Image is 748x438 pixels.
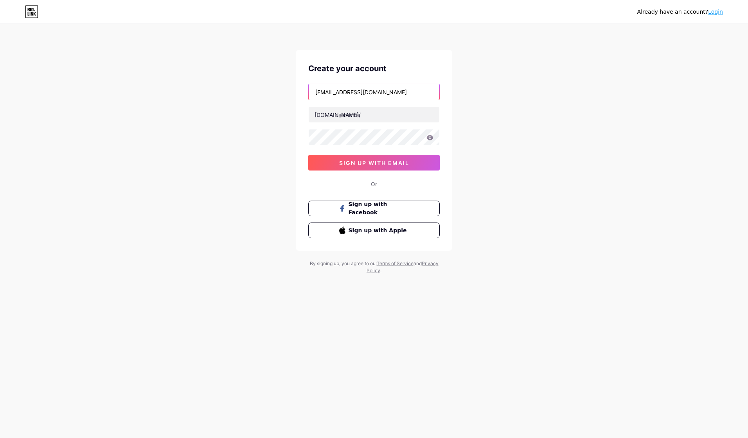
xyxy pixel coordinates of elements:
[377,260,414,266] a: Terms of Service
[308,63,440,74] div: Create your account
[637,8,723,16] div: Already have an account?
[708,9,723,15] a: Login
[349,200,409,217] span: Sign up with Facebook
[309,84,439,100] input: Email
[339,160,409,166] span: sign up with email
[315,111,361,119] div: [DOMAIN_NAME]/
[307,260,441,274] div: By signing up, you agree to our and .
[349,226,409,235] span: Sign up with Apple
[308,201,440,216] button: Sign up with Facebook
[371,180,377,188] div: Or
[308,155,440,171] button: sign up with email
[309,107,439,122] input: username
[308,223,440,238] button: Sign up with Apple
